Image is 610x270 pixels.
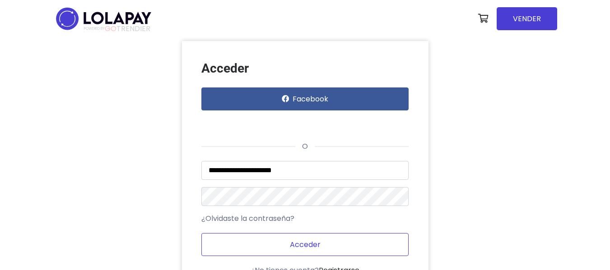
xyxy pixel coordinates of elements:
img: logo [53,5,154,33]
h3: Acceder [201,61,409,76]
span: TRENDIER [84,25,150,33]
span: POWERED BY [84,26,105,31]
span: GO [105,23,116,34]
button: Facebook [201,87,409,110]
a: ¿Olvidaste la contraseña? [201,213,294,224]
span: o [295,141,315,151]
a: VENDER [497,7,557,30]
iframe: Botón Iniciar sesión con Google [197,113,307,133]
button: Acceder [201,233,409,256]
